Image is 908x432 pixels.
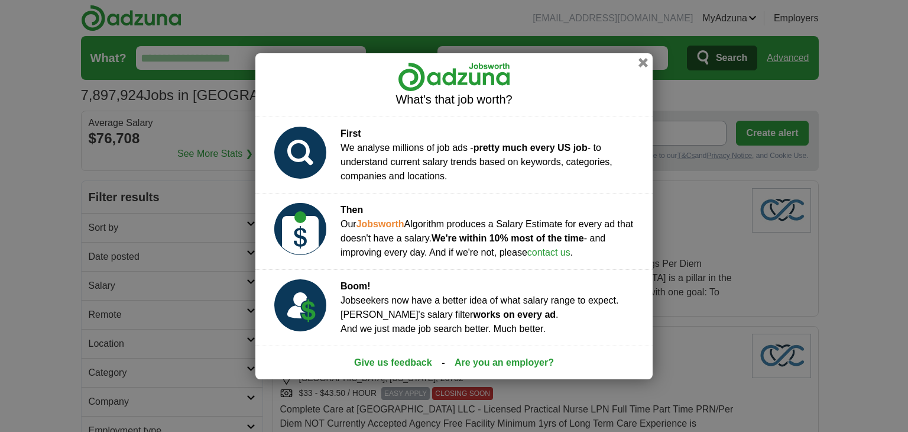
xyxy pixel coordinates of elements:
[340,128,361,138] strong: First
[432,233,584,243] strong: We're within 10% most of the time
[356,219,404,229] strong: Jobsworth
[474,143,588,153] strong: pretty much every US job
[274,279,326,331] img: salary_prediction_3_USD.svg
[340,127,643,183] div: We analyse millions of job ads - - to understand current salary trends based on keywords, categor...
[354,356,432,370] a: Give us feedback
[265,92,643,107] h2: What's that job worth?
[274,127,326,179] img: salary_prediction_1.svg
[340,281,371,291] strong: Boom!
[455,356,554,370] a: Are you an employer?
[340,279,619,336] div: Jobseekers now have a better idea of what salary range to expect. [PERSON_NAME]'s salary filter ....
[340,205,363,215] strong: Then
[527,247,570,257] a: contact us
[340,203,643,260] div: Our Algorithm produces a Salary Estimate for every ad that doesn't have a salary. - and improving...
[274,203,326,255] img: salary_prediction_2_USD.svg
[442,356,445,370] span: -
[473,310,556,320] strong: works on every ad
